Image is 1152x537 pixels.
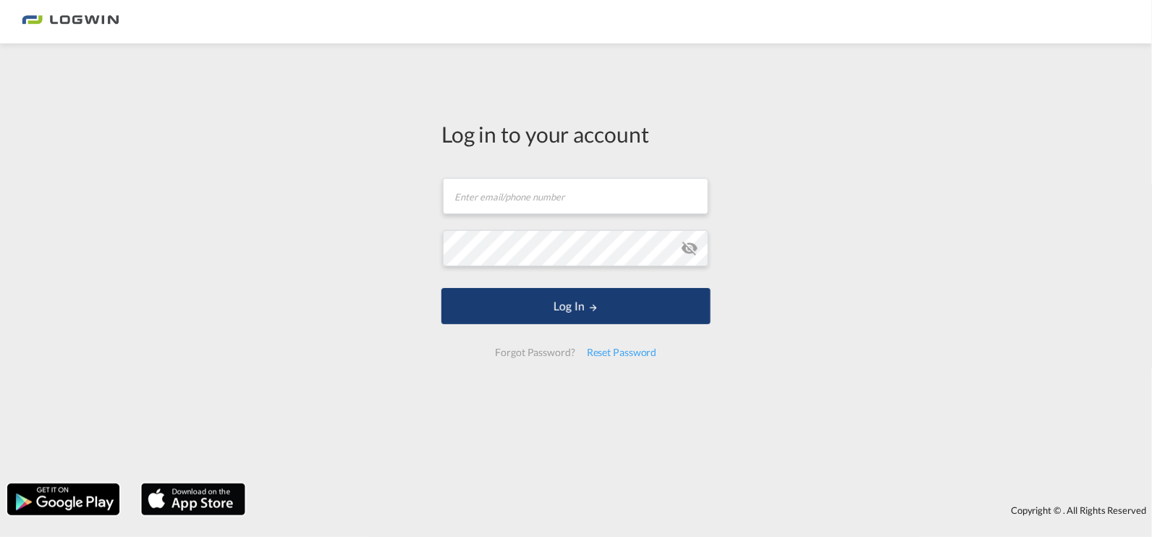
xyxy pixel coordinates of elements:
md-icon: icon-eye-off [681,240,698,257]
img: bc73a0e0d8c111efacd525e4c8ad7d32.png [22,6,119,38]
div: Log in to your account [441,119,711,149]
input: Enter email/phone number [443,178,708,214]
img: apple.png [140,482,247,517]
div: Forgot Password? [489,339,580,365]
button: LOGIN [441,288,711,324]
img: google.png [6,482,121,517]
div: Reset Password [581,339,663,365]
div: Copyright © . All Rights Reserved [253,498,1152,523]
